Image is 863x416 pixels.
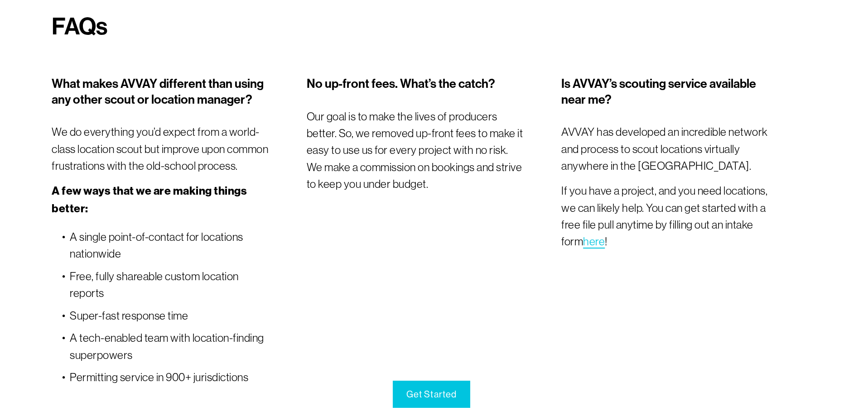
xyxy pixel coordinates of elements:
p: We do everything you’d expect from a world-class location scout but improve upon common frustrati... [52,124,270,174]
p: A tech-enabled team with location-finding superpowers [70,330,270,363]
p: Permitting service in 900+ jurisdictions [70,369,270,386]
p: Super-fast response time [70,307,270,324]
strong: A few ways that we are making things better: [52,184,249,215]
p: If you have a project, and you need locations, we can likely help. You can get started with a fre... [561,182,779,250]
h3: FAQs [52,12,811,41]
h4: Is AVVAY’s scouting service available near me? [561,76,779,107]
p: A single point-of-contact for locations nationwide [70,229,270,263]
p: Our goal is to make the lives of producers better. So, we removed up-front fees to make it easy t... [307,108,525,192]
p: AVVAY has developed an incredible network and process to scout locations virtually anywhere in th... [561,124,779,174]
h4: No up-front fees. What’s the catch? [307,76,525,92]
a: here [583,235,605,248]
p: Free, fully shareable custom location reports [70,268,270,302]
a: Get Started [393,381,470,408]
h4: What makes AVVAY different than using any other scout or location manager? [52,76,270,107]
